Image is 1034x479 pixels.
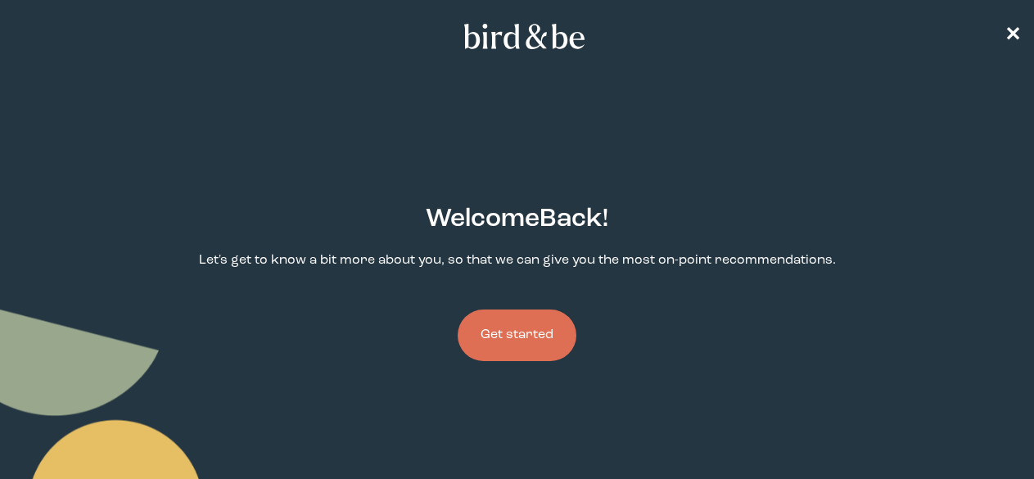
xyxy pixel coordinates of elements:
[426,201,608,238] h2: Welcome Back !
[1005,22,1021,51] a: ✕
[952,402,1018,463] iframe: Gorgias live chat messenger
[199,251,836,270] p: Let's get to know a bit more about you, so that we can give you the most on-point recommendations.
[458,283,576,387] a: Get started
[1005,26,1021,46] span: ✕
[458,310,576,361] button: Get started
